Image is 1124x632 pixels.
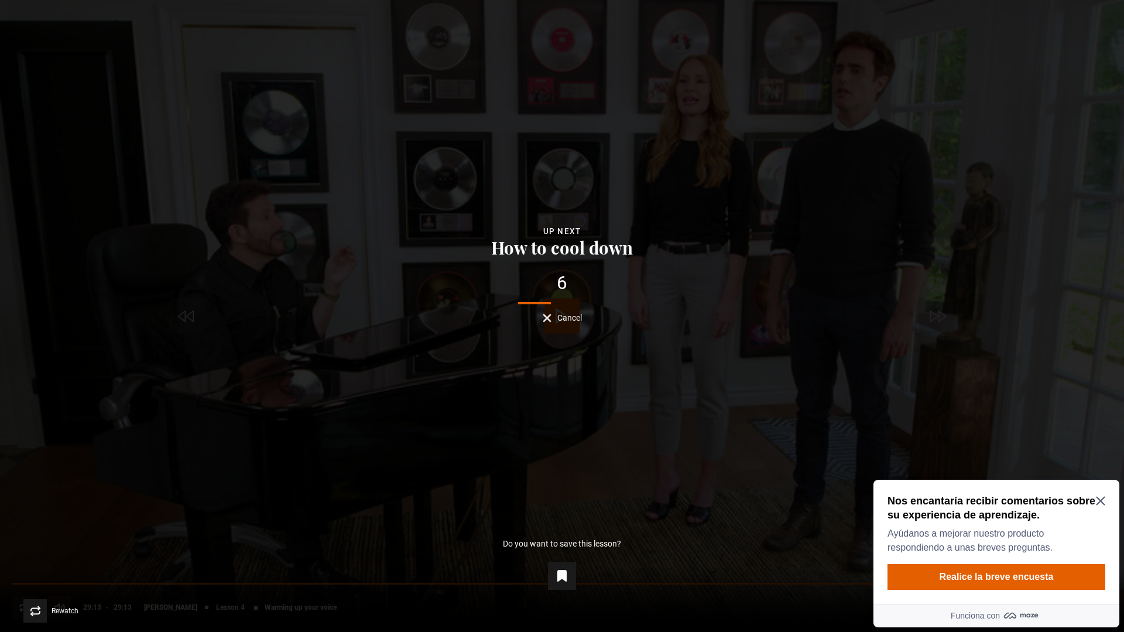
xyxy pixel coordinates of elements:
button: Cerrar símbolo del sistema de laberinto [227,21,237,30]
a: Desarrollado por maze [5,129,251,152]
span: Rewatch [52,607,78,614]
div: Up next [19,225,1105,238]
div: Invitación de estudio opcional [5,5,251,152]
p: Ayúdanos a mejorar nuestro producto respondiendo a unas breves preguntas. [19,51,232,80]
span: Cancel [557,314,582,322]
font: Funciona con [82,135,131,146]
button: How to cool down [488,238,636,256]
button: Realice la breve encuesta [19,89,237,115]
h2: Nos encantaría recibir comentarios sobre su experiencia de aprendizaje. [19,19,232,47]
p: Do you want to save this lesson? [503,540,621,548]
div: 6 [19,274,1105,293]
button: Cancel [543,314,582,322]
button: Rewatch [23,599,78,623]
